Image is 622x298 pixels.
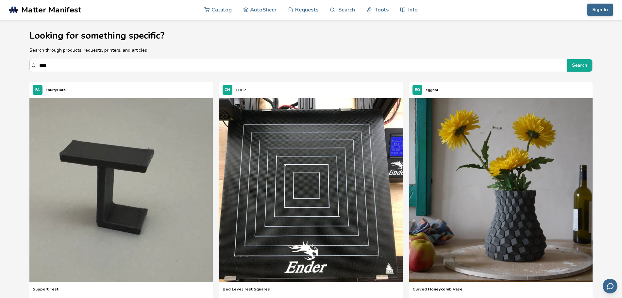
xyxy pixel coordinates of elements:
[567,59,592,72] button: Search
[426,87,438,94] p: eggnot
[603,279,617,293] button: Send feedback via email
[21,5,81,14] span: Matter Manifest
[39,60,564,71] input: Search
[587,4,613,16] button: Sign In
[412,287,462,296] a: Curved Honeycomb Vase
[35,88,40,92] span: FA
[29,31,593,41] h1: Looking for something specific?
[225,88,230,92] span: CH
[223,287,270,296] a: Bed Level Test Squares
[33,287,59,296] a: Support Test
[415,88,420,92] span: EG
[46,87,66,94] p: FaultyData
[236,87,246,94] p: CHEP
[29,47,593,54] p: Search through products, requests, printers, and articles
